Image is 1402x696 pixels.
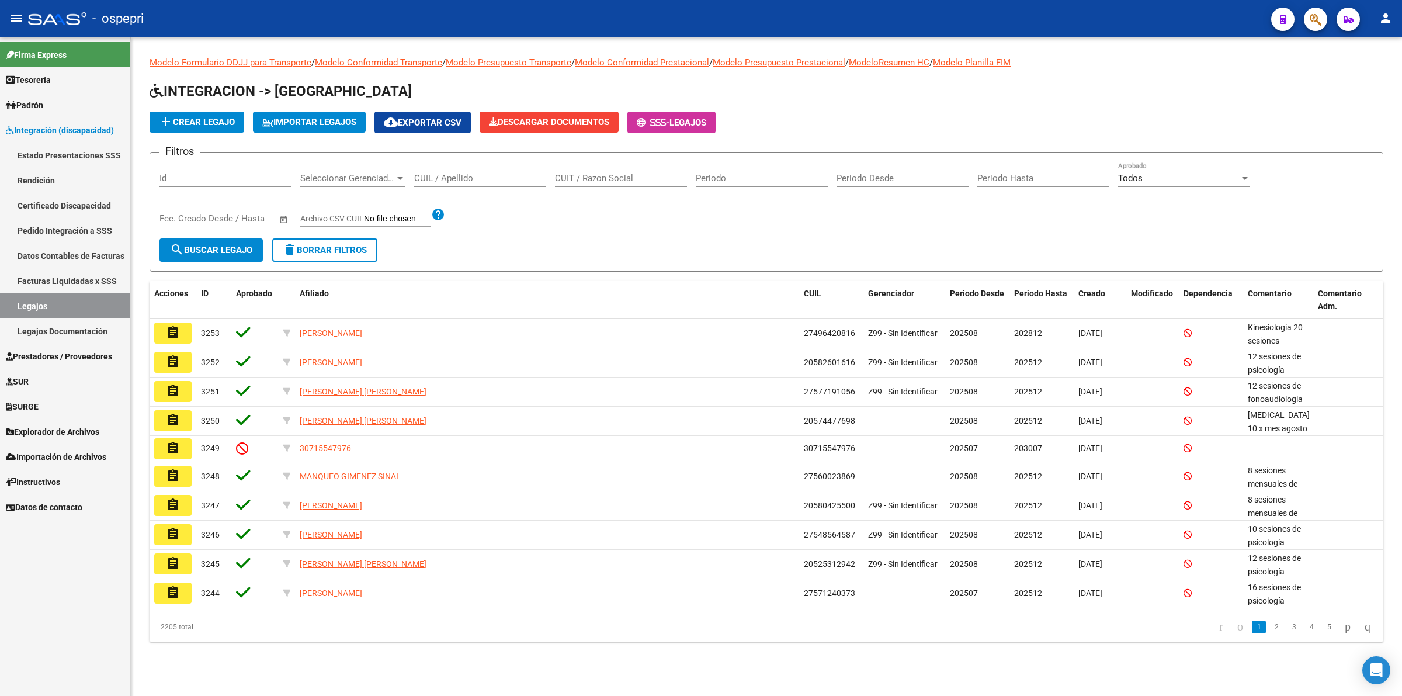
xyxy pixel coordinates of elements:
[159,213,197,224] input: Start date
[950,328,978,338] span: 202508
[1078,387,1102,396] span: [DATE]
[6,74,51,86] span: Tesorería
[1179,281,1243,320] datatable-header-cell: Dependencia
[283,245,367,255] span: Borrar Filtros
[1126,281,1179,320] datatable-header-cell: Modificado
[201,559,220,569] span: 3245
[1252,621,1266,633] a: 1
[384,117,461,128] span: Exportar CSV
[804,588,855,598] span: 27571240373
[431,207,445,221] mat-icon: help
[1287,621,1301,633] a: 3
[159,143,200,160] h3: Filtros
[1014,289,1067,298] span: Periodo Hasta
[283,243,297,257] mat-icon: delete
[150,281,196,320] datatable-header-cell: Acciones
[1248,495,1310,677] span: 8 sesiones mensuales de psicopedagogia/ PONCE VANESA 8 sesiones mensuales de kinesiologia/ MOREIR...
[300,387,426,396] span: [PERSON_NAME] [PERSON_NAME]
[1118,173,1143,183] span: Todos
[92,6,144,32] span: - ospepri
[868,289,914,298] span: Gerenciador
[804,387,855,396] span: 27577191056
[6,400,39,413] span: SURGE
[150,83,412,99] span: INTEGRACION -> [GEOGRAPHIC_DATA]
[208,213,265,224] input: End date
[804,328,855,338] span: 27496420816
[159,117,235,127] span: Crear Legajo
[1078,416,1102,425] span: [DATE]
[1131,289,1173,298] span: Modificado
[166,413,180,427] mat-icon: assignment
[868,559,938,569] span: Z99 - Sin Identificar
[1014,444,1042,453] span: 203007
[1078,501,1102,510] span: [DATE]
[868,358,938,367] span: Z99 - Sin Identificar
[300,328,362,338] span: [PERSON_NAME]
[849,57,929,68] a: ModeloResumen HC
[1014,588,1042,598] span: 202512
[201,472,220,481] span: 3248
[1313,281,1383,320] datatable-header-cell: Comentario Adm.
[166,326,180,340] mat-icon: assignment
[950,387,978,396] span: 202508
[1248,289,1292,298] span: Comentario
[933,57,1011,68] a: Modelo Planilla FIM
[489,117,609,127] span: Descargar Documentos
[6,99,43,112] span: Padrón
[1248,466,1310,595] span: 8 sesiones mensuales de psicologia PICUCCI AGOSTINA 12 sesiones de fonoaudiología ROMERO NANCY 12...
[1078,588,1102,598] span: [DATE]
[300,358,362,367] span: [PERSON_NAME]
[804,416,855,425] span: 20574477698
[669,117,706,128] span: Legajos
[300,588,362,598] span: [PERSON_NAME]
[300,559,426,569] span: [PERSON_NAME] [PERSON_NAME]
[1184,289,1233,298] span: Dependencia
[6,49,67,61] span: Firma Express
[201,588,220,598] span: 3244
[950,444,978,453] span: 202507
[868,387,938,396] span: Z99 - Sin Identificar
[1248,323,1310,385] span: Kinesiologia 20 sesiones mensuales 13/08/2025 al 31/12/2025 Lic Rosaroli Fabiana
[6,425,99,438] span: Explorador de Archivos
[804,472,855,481] span: 27560023869
[150,612,394,642] div: 2205 total
[300,501,362,510] span: [PERSON_NAME]
[1014,358,1042,367] span: 202512
[166,527,180,541] mat-icon: assignment
[1248,352,1314,401] span: 12 sesiones de psicología Bailati Ailin/ Agosto a dic
[1243,281,1313,320] datatable-header-cell: Comentario
[1339,621,1356,633] a: go to next page
[166,355,180,369] mat-icon: assignment
[201,387,220,396] span: 3251
[950,501,978,510] span: 202508
[868,328,938,338] span: Z99 - Sin Identificar
[262,117,356,127] span: IMPORTAR LEGAJOS
[1014,559,1042,569] span: 202512
[950,358,978,367] span: 202508
[1078,472,1102,481] span: [DATE]
[231,281,278,320] datatable-header-cell: Aprobado
[159,115,173,129] mat-icon: add
[1014,530,1042,539] span: 202512
[868,530,938,539] span: Z99 - Sin Identificar
[150,112,244,133] button: Crear Legajo
[1074,281,1126,320] datatable-header-cell: Creado
[201,358,220,367] span: 3252
[300,416,426,425] span: [PERSON_NAME] [PERSON_NAME]
[804,289,821,298] span: CUIL
[277,213,291,226] button: Open calendar
[1322,621,1336,633] a: 5
[1303,617,1320,637] li: page 4
[1285,617,1303,637] li: page 3
[1078,559,1102,569] span: [DATE]
[159,238,263,262] button: Buscar Legajo
[1014,387,1042,396] span: 202512
[154,289,188,298] span: Acciones
[868,501,938,510] span: Z99 - Sin Identificar
[1078,530,1102,539] span: [DATE]
[272,238,377,262] button: Borrar Filtros
[150,56,1383,642] div: / / / / / /
[1214,621,1229,633] a: go to first page
[364,214,431,224] input: Archivo CSV CUIL
[804,559,855,569] span: 20525312942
